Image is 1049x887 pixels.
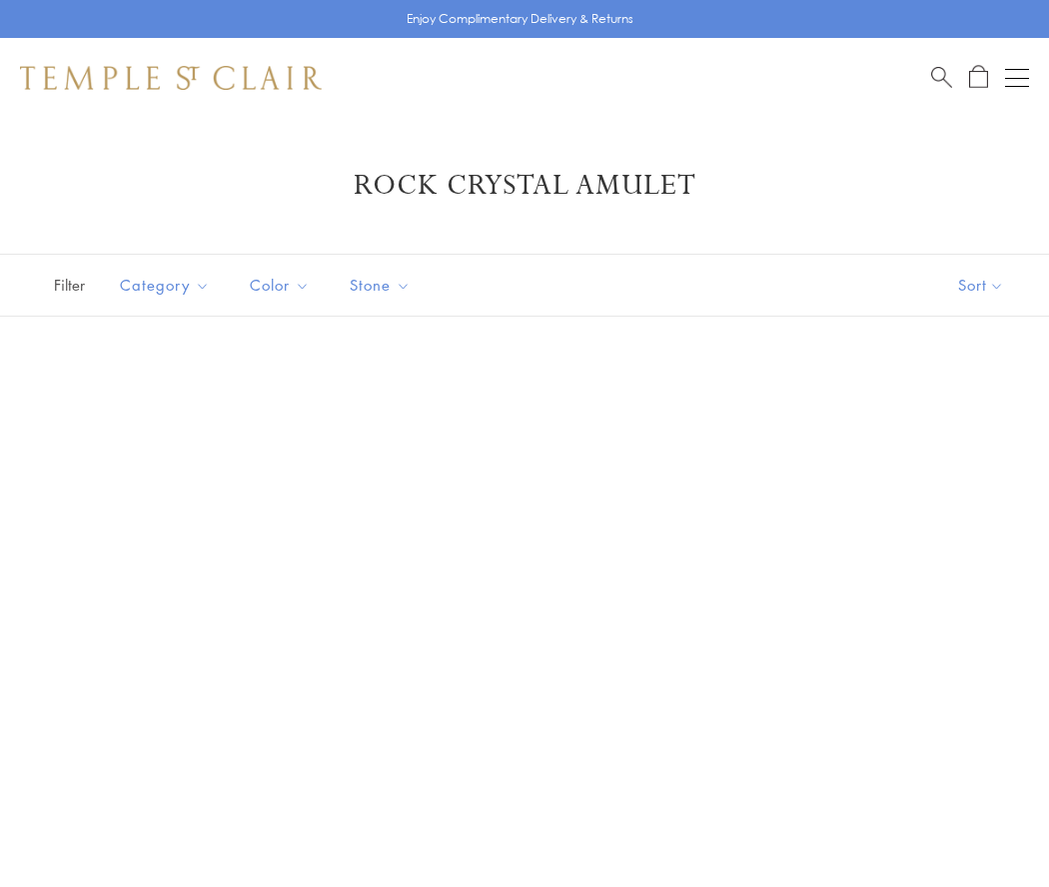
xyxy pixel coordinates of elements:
[240,273,325,298] span: Color
[335,263,426,308] button: Stone
[913,255,1049,316] button: Show sort by
[235,263,325,308] button: Color
[1005,66,1029,90] button: Open navigation
[50,168,999,204] h1: Rock Crystal Amulet
[407,9,633,29] p: Enjoy Complimentary Delivery & Returns
[340,273,426,298] span: Stone
[20,66,322,90] img: Temple St. Clair
[969,65,988,90] a: Open Shopping Bag
[931,65,952,90] a: Search
[105,263,225,308] button: Category
[110,273,225,298] span: Category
